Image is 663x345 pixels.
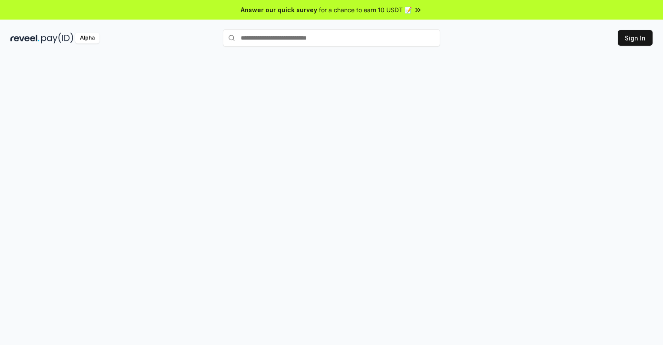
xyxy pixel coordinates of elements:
[618,30,653,46] button: Sign In
[75,33,99,44] div: Alpha
[10,33,40,44] img: reveel_dark
[41,33,73,44] img: pay_id
[241,5,317,14] span: Answer our quick survey
[319,5,412,14] span: for a chance to earn 10 USDT 📝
